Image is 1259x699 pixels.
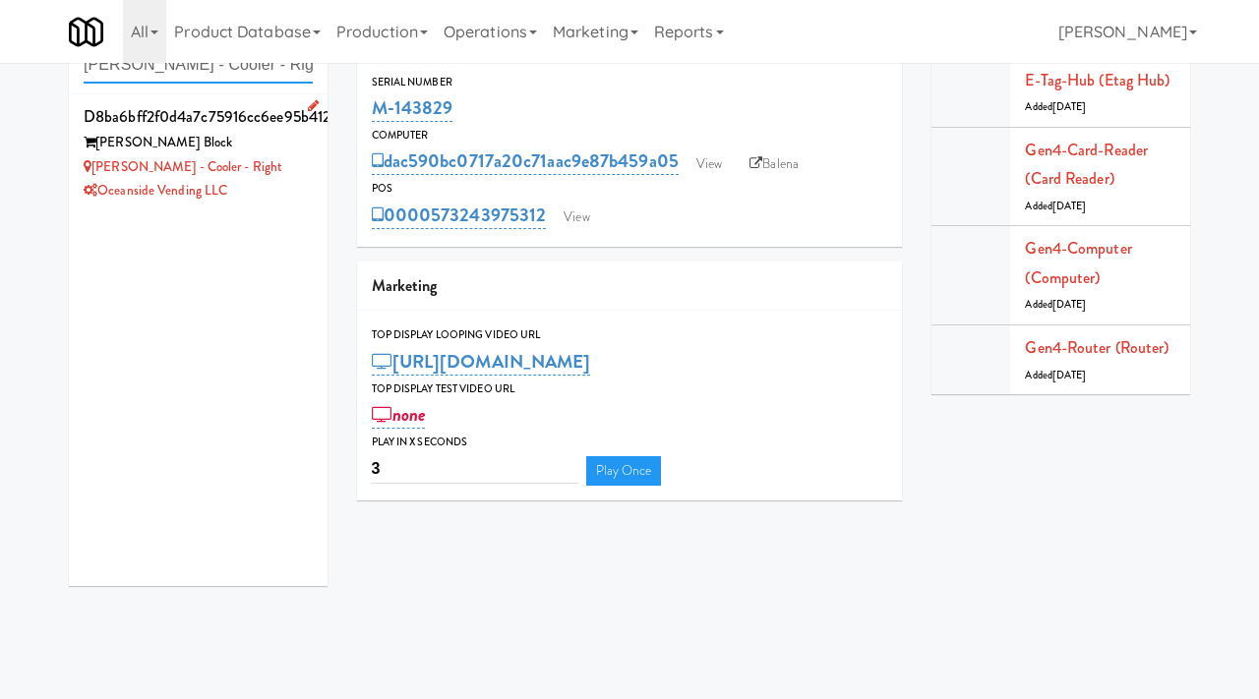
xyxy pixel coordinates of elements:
div: Computer [372,126,888,146]
div: Serial Number [372,73,888,92]
span: [DATE] [1052,368,1087,382]
a: 0000573243975312 [372,202,547,229]
span: Added [1025,99,1086,114]
img: Micromart [69,15,103,49]
span: [DATE] [1052,99,1087,114]
a: View [687,149,732,179]
a: M-143829 [372,94,453,122]
span: Added [1025,297,1086,312]
span: [DATE] [1052,297,1087,312]
a: [URL][DOMAIN_NAME] [372,348,591,376]
span: Marketing [372,274,438,297]
a: Gen4-card-reader (Card Reader) [1025,139,1148,191]
a: Gen4-router (Router) [1025,336,1169,359]
a: Play Once [586,456,662,486]
a: E-tag-hub (Etag Hub) [1025,69,1169,91]
span: Added [1025,368,1086,382]
div: POS [372,179,888,199]
input: Search cabinets [84,47,313,84]
span: [DATE] [1052,199,1087,213]
a: Balena [740,149,809,179]
span: Added [1025,199,1086,213]
a: Gen4-computer (Computer) [1025,237,1131,289]
div: Top Display Test Video Url [372,379,888,399]
div: Play in X seconds [372,433,888,452]
div: [PERSON_NAME] Block [84,131,313,155]
a: Oceanside Vending LLC [84,181,227,200]
div: d8ba6bff2f0d4a7c75916cc6ee95b412 [84,102,313,132]
a: [PERSON_NAME] - Cooler - Right [84,157,282,176]
a: none [372,401,426,429]
a: View [554,203,599,232]
div: Top Display Looping Video Url [372,325,888,345]
a: dac590bc0717a20c71aac9e87b459a05 [372,147,679,175]
li: d8ba6bff2f0d4a7c75916cc6ee95b412[PERSON_NAME] Block [PERSON_NAME] - Cooler - RightOceanside Vendi... [69,94,328,211]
